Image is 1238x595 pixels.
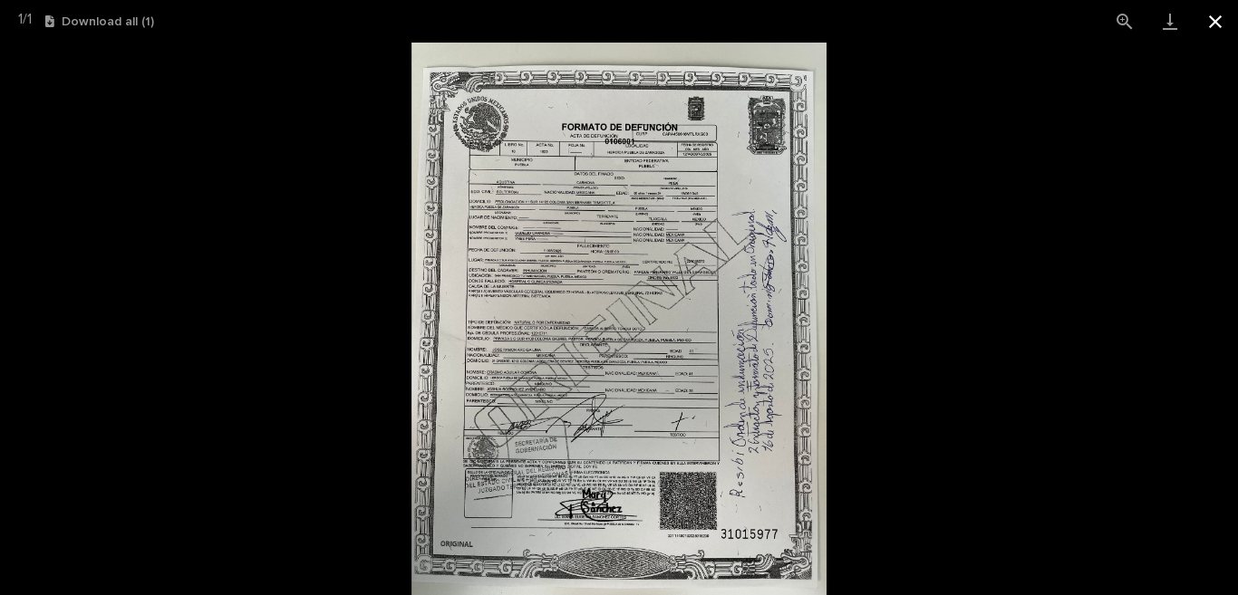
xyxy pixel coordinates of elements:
span: 1 [27,12,32,26]
span: 1 [18,12,23,26]
img: Xw24kkg-aG3abwbTFXbsVUfC40I_XyBktg-zcBG0vrY [411,43,827,595]
button: Download all (1) [45,15,154,28]
font: / [18,12,32,26]
font: Download all ( 1 [62,15,150,28]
